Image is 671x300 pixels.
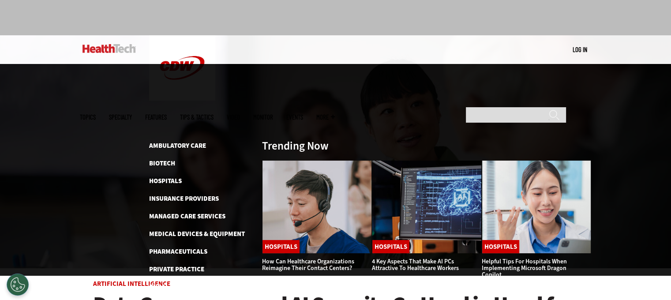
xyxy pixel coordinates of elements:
img: Home [82,44,136,53]
img: Doctor using phone to dictate to tablet [482,160,592,254]
a: Managed Care Services [149,212,225,221]
img: Home [149,35,215,101]
a: Hospitals [372,240,409,253]
a: Hospitals [149,176,182,185]
a: Pharmaceuticals [149,247,207,256]
a: Private Practice [149,265,204,274]
h3: Trending Now [262,140,329,151]
a: Rural Healthcare [149,282,208,291]
button: Open Preferences [7,274,29,296]
a: Hospitals [262,240,300,253]
a: Insurance Providers [149,194,219,203]
a: Hospitals [482,240,519,253]
div: Cookies Settings [7,274,29,296]
a: Helpful Tips for Hospitals When Implementing Microsoft Dragon Copilot [482,257,567,279]
a: Log in [573,45,587,53]
a: Ambulatory Care [149,141,206,150]
a: Biotech [149,159,175,168]
a: Medical Devices & Equipment [149,229,245,238]
a: 4 Key Aspects That Make AI PCs Attractive to Healthcare Workers [372,257,459,272]
div: User menu [573,45,587,54]
img: Healthcare contact center [262,160,372,254]
img: Desktop monitor with brain AI concept [372,160,482,254]
a: How Can Healthcare Organizations Reimagine Their Contact Centers? [262,257,354,272]
a: Artificial Intelligence [93,279,170,288]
